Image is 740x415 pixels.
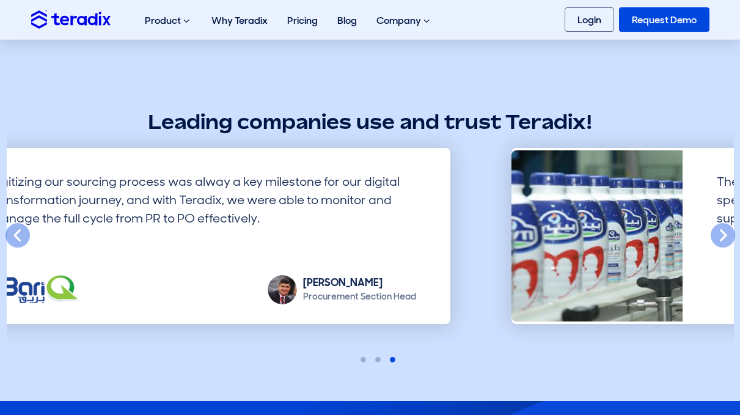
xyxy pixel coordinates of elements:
[709,222,736,249] button: Next
[268,275,297,304] img: Abdelaziz Badawy
[303,276,416,290] div: [PERSON_NAME]
[31,108,709,136] h2: Leading companies use and trust Teradix!
[328,1,367,40] a: Blog
[367,1,442,40] div: Company
[135,1,202,40] div: Product
[202,1,277,40] a: Why Teradix
[365,354,375,364] button: 2 of 3
[31,10,111,28] img: Teradix logo
[619,7,709,32] a: Request Demo
[4,222,31,249] button: Previous
[380,354,390,364] button: 3 of 3
[351,354,361,364] button: 1 of 3
[303,290,416,303] div: Procurement Section Head
[659,334,723,398] iframe: Chatbot
[565,7,614,32] a: Login
[277,1,328,40] a: Pricing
